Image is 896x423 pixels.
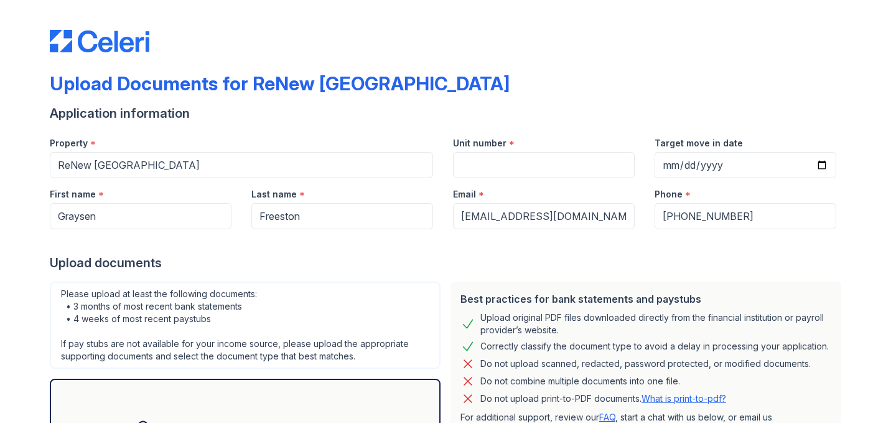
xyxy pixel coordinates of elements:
div: Upload documents [50,254,846,272]
div: Best practices for bank statements and paystubs [460,292,831,307]
div: Upload original PDF files downloaded directly from the financial institution or payroll provider’... [480,311,831,336]
div: Application information [50,105,846,122]
div: Please upload at least the following documents: • 3 months of most recent bank statements • 4 wee... [50,282,441,369]
a: FAQ [599,412,615,422]
label: First name [50,188,96,201]
img: CE_Logo_Blue-a8612792a0a2168367f1c8372b55b34899dd931a85d93a1a3d3e32e68fde9ad4.png [50,30,149,52]
label: Property [50,137,88,150]
label: Unit number [453,137,506,150]
a: What is print-to-pdf? [642,393,726,404]
iframe: chat widget [844,373,884,411]
label: Last name [251,188,297,201]
div: Correctly classify the document type to avoid a delay in processing your application. [480,339,829,354]
div: Do not combine multiple documents into one file. [480,374,680,389]
div: Upload Documents for ReNew [GEOGRAPHIC_DATA] [50,72,510,95]
label: Phone [655,188,683,201]
label: Target move in date [655,137,743,150]
label: Email [453,188,476,201]
p: Do not upload print-to-PDF documents. [480,392,726,405]
div: Do not upload scanned, redacted, password protected, or modified documents. [480,356,811,371]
